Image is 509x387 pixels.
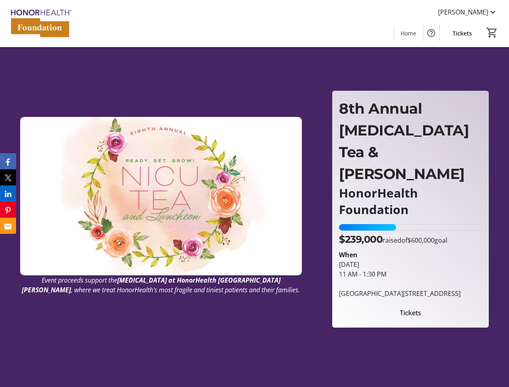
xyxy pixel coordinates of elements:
span: $239,000 [339,233,382,245]
button: Help [423,25,439,41]
button: Tickets [339,305,482,321]
button: [PERSON_NAME] [432,6,504,19]
img: Campaign CTA Media Photo [20,117,302,275]
a: Home [394,26,423,41]
span: Tickets [400,308,421,318]
img: HonorHealth Foundation's Logo [5,3,77,44]
span: $600,000 [407,236,434,245]
div: When [339,250,357,260]
em: [MEDICAL_DATA] at HonorHealth [GEOGRAPHIC_DATA][PERSON_NAME] [22,276,280,294]
strong: HonorHealth Foundation [339,185,421,218]
p: [MEDICAL_DATA] Tea & [PERSON_NAME] [339,119,482,185]
span: Home [401,29,416,37]
em: Event proceeds support the [42,276,117,285]
p: 8th Annual [339,98,482,119]
span: [PERSON_NAME] [438,7,488,17]
div: [DATE] 11 AM - 1:30 PM [GEOGRAPHIC_DATA][STREET_ADDRESS] [339,260,482,298]
p: raised of goal [339,232,447,247]
div: 39.83333333333333% of fundraising goal reached [339,224,482,231]
a: Tickets [446,26,478,41]
button: Cart [485,25,499,40]
em: , where we treat HonorHealth's most fragile and tiniest patients and their families. [71,285,300,294]
span: Tickets [453,29,472,37]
